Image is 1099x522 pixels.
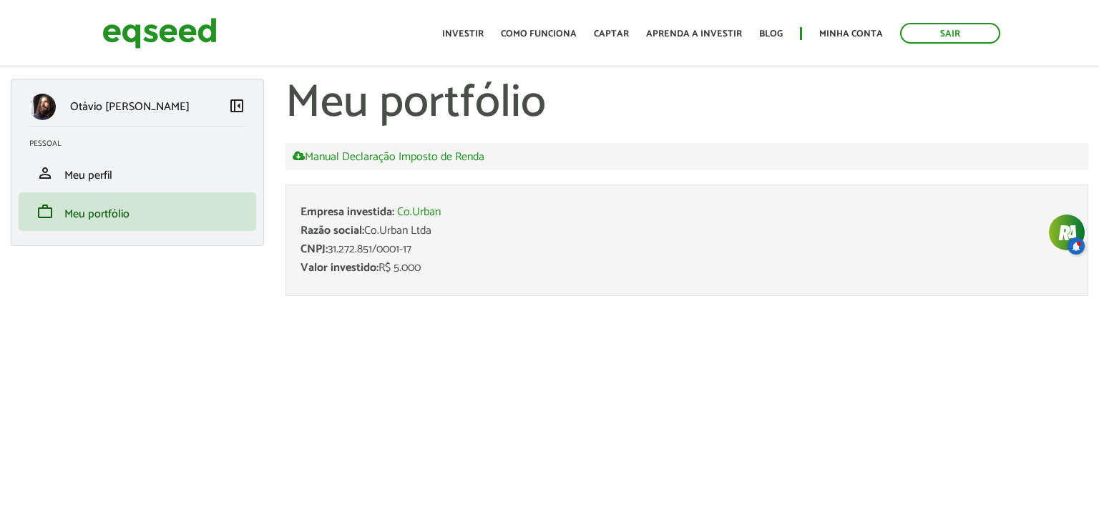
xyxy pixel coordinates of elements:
[759,29,783,39] a: Blog
[301,221,364,240] span: Razão social:
[36,203,54,220] span: work
[594,29,629,39] a: Captar
[301,202,394,222] span: Empresa investida:
[19,154,256,192] li: Meu perfil
[64,166,112,185] span: Meu perfil
[442,29,484,39] a: Investir
[397,207,441,218] a: Co.Urban
[36,164,54,182] span: person
[29,139,256,148] h2: Pessoal
[900,23,1000,44] a: Sair
[228,97,245,117] a: Colapsar menu
[819,29,883,39] a: Minha conta
[301,225,1073,237] div: Co.Urban Ltda
[646,29,742,39] a: Aprenda a investir
[70,100,190,114] p: Otávio [PERSON_NAME]
[102,14,217,52] img: EqSeed
[29,164,245,182] a: personMeu perfil
[29,203,245,220] a: workMeu portfólio
[64,205,130,224] span: Meu portfólio
[301,258,378,277] span: Valor investido:
[285,79,1088,129] h1: Meu portfólio
[293,150,484,163] a: Manual Declaração Imposto de Renda
[301,244,1073,255] div: 31.272.851/0001-17
[301,240,328,259] span: CNPJ:
[19,192,256,231] li: Meu portfólio
[228,97,245,114] span: left_panel_close
[501,29,577,39] a: Como funciona
[301,262,1073,274] div: R$ 5.000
